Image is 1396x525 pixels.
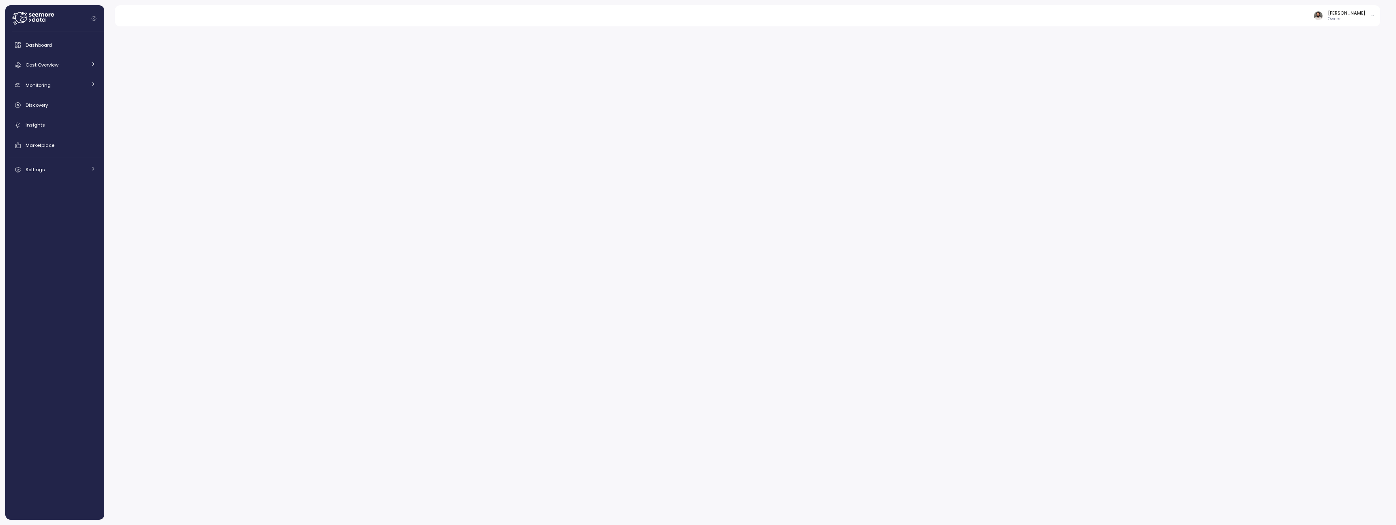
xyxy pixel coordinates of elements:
[26,42,52,48] span: Dashboard
[26,82,51,88] span: Monitoring
[26,62,58,68] span: Cost Overview
[26,166,45,173] span: Settings
[9,137,101,153] a: Marketplace
[26,122,45,128] span: Insights
[9,77,101,93] a: Monitoring
[9,37,101,53] a: Dashboard
[9,117,101,133] a: Insights
[89,15,99,22] button: Collapse navigation
[1314,11,1323,20] img: ACg8ocLskjvUhBDgxtSFCRx4ztb74ewwa1VrVEuDBD_Ho1mrTsQB-QE=s96-c
[9,57,101,73] a: Cost Overview
[1328,16,1365,22] p: Owner
[9,97,101,113] a: Discovery
[26,102,48,108] span: Discovery
[9,161,101,178] a: Settings
[1328,10,1365,16] div: [PERSON_NAME]
[26,142,54,148] span: Marketplace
